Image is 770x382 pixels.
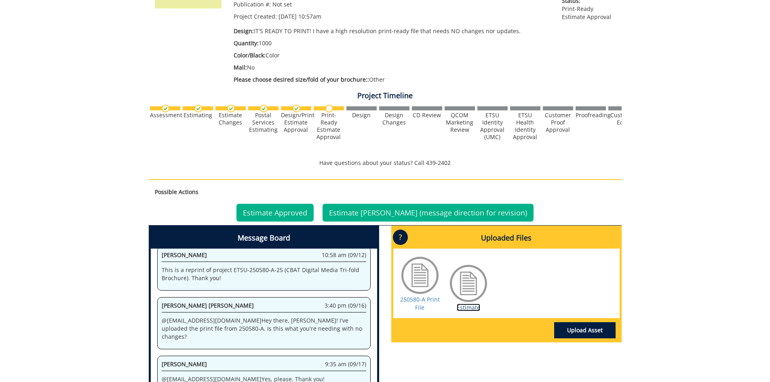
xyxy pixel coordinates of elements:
p: No [234,63,550,72]
div: Postal Services Estimating [248,112,278,133]
p: 1000 [234,39,550,47]
div: Assessment [150,112,180,119]
div: ETSU Identity Approval (UMC) [477,112,508,141]
span: [DATE] 10:57am [278,13,321,20]
p: ? [393,230,408,245]
p: Color [234,51,550,59]
span: Mail: [234,63,247,71]
p: Other [234,76,550,84]
p: IT'S READY TO PRINT! I have a high resolution print-ready file that needs NO changes nor updates. [234,27,550,35]
p: This is a reprint of project ETSU-250580-A-25 (CBAT Digital Media Tri-fold Brochure). Thank you! [162,266,366,282]
div: Proofreading [576,112,606,119]
span: [PERSON_NAME] [162,360,207,368]
img: checkmark [194,105,202,112]
img: checkmark [227,105,235,112]
span: Color/Black: [234,51,266,59]
div: CD Review [412,112,442,119]
span: 9:35 am (09/17) [325,360,366,368]
span: Publication #: [234,0,271,8]
span: Project Created: [234,13,277,20]
a: Estimate [457,304,480,311]
a: Estimate Approved [236,204,314,222]
div: Design Changes [379,112,409,126]
div: Customer Edits [608,112,639,126]
h4: Message Board [151,228,377,249]
img: checkmark [162,105,169,112]
img: no [325,105,333,112]
span: Not set [272,0,292,8]
p: @ [EMAIL_ADDRESS][DOMAIN_NAME] Hey there, [PERSON_NAME]! I've uploaded the print file from 250580... [162,317,366,341]
span: Quantity: [234,39,259,47]
strong: Possible Actions [155,188,198,196]
div: Print-Ready Estimate Approval [314,112,344,141]
p: Have questions about your status? Call 439-2402 [149,159,622,167]
div: Estimating [183,112,213,119]
a: Upload Asset [554,322,616,338]
div: ETSU Health Identity Approval [510,112,540,141]
div: Estimate Changes [215,112,246,126]
a: 250580-A Print File [400,295,440,311]
div: Customer Proof Approval [543,112,573,133]
a: Estimate [PERSON_NAME] (message direction for revision) [323,204,534,222]
span: Please choose desired size/fold of your brochure:: [234,76,369,83]
span: 3:40 pm (09/16) [325,302,366,310]
img: checkmark [260,105,268,112]
h4: Uploaded Files [393,228,620,249]
span: 10:58 am (09/12) [322,251,366,259]
div: Design/Print Estimate Approval [281,112,311,133]
h4: Project Timeline [149,92,622,100]
img: checkmark [293,105,300,112]
div: Design [346,112,377,119]
span: [PERSON_NAME] [162,251,207,259]
span: [PERSON_NAME] [PERSON_NAME] [162,302,254,309]
span: Design: [234,27,254,35]
div: QCOM Marketing Review [445,112,475,133]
